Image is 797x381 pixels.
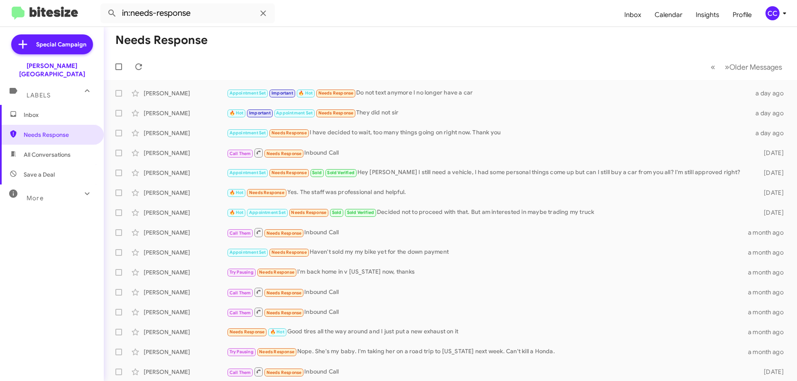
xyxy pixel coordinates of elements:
div: Inbound Call [227,227,748,238]
span: Call Them [230,310,251,315]
span: Important [249,110,271,116]
span: Inbox [24,111,94,119]
span: Sold [332,210,342,215]
nav: Page navigation example [706,58,787,75]
div: a month ago [748,248,790,257]
span: Save a Deal [24,170,55,179]
div: [PERSON_NAME] [144,189,227,197]
div: [PERSON_NAME] [144,228,227,237]
span: Needs Response [259,269,294,275]
span: Appointment Set [249,210,286,215]
a: Inbox [618,3,648,27]
button: Previous [706,58,720,75]
span: Appointment Set [230,130,266,136]
span: Appointment Set [230,90,266,96]
a: Profile [726,3,758,27]
span: Needs Response [318,110,354,116]
span: Needs Response [291,210,326,215]
div: [DATE] [751,368,790,376]
div: Hey [PERSON_NAME] I still need a vehicle, I had some personal things come up but can I still buy ... [227,168,751,177]
span: 🔥 Hot [230,110,244,116]
span: Call Them [230,231,251,236]
span: Call Them [230,151,251,156]
span: Needs Response [271,170,307,175]
div: [PERSON_NAME] [144,288,227,296]
span: Older Messages [729,63,782,72]
span: Needs Response [266,370,302,375]
span: 🔥 Hot [298,90,313,96]
div: I'm back home in v [US_STATE] now, thanks [227,267,748,277]
span: All Conversations [24,150,71,159]
div: a month ago [748,348,790,356]
div: Good tires all the way around and I just put a new exhaust on it [227,327,748,337]
span: Needs Response [24,131,94,139]
div: [PERSON_NAME] [144,209,227,217]
input: Search [100,3,275,23]
div: [PERSON_NAME] [144,129,227,137]
span: Needs Response [259,349,294,354]
span: Important [271,90,293,96]
div: a month ago [748,308,790,316]
div: Do not text anymore I no longer have a car [227,88,751,98]
div: Inbound Call [227,287,748,297]
div: Inbound Call [227,148,751,158]
div: a day ago [751,109,790,117]
div: [PERSON_NAME] [144,248,227,257]
span: Try Pausing [230,349,254,354]
span: Needs Response [266,310,302,315]
span: Special Campaign [36,40,86,49]
div: I have decided to wait, too many things going on right now. Thank you [227,128,751,138]
span: Sold Verified [347,210,374,215]
div: Haven't sold my my bike yet for the down payment [227,248,748,257]
div: a month ago [748,288,790,296]
span: More [27,194,44,202]
span: Call Them [230,290,251,296]
div: They did not sir [227,108,751,118]
span: Needs Response [266,151,302,156]
h1: Needs Response [115,34,208,47]
div: a month ago [748,328,790,336]
div: a month ago [748,228,790,237]
span: Labels [27,92,51,99]
span: Sold [312,170,322,175]
span: Appointment Set [230,250,266,255]
a: Insights [689,3,726,27]
div: CC [765,6,780,20]
span: Call Them [230,370,251,375]
div: a day ago [751,129,790,137]
span: « [711,62,715,72]
div: [PERSON_NAME] [144,89,227,97]
span: 🔥 Hot [230,190,244,195]
div: [PERSON_NAME] [144,109,227,117]
span: Appointment Set [230,170,266,175]
div: [DATE] [751,189,790,197]
div: [PERSON_NAME] [144,328,227,336]
div: [DATE] [751,209,790,217]
span: Needs Response [271,130,307,136]
button: Next [720,58,787,75]
span: » [725,62,729,72]
div: [PERSON_NAME] [144,368,227,376]
span: Try Pausing [230,269,254,275]
div: [PERSON_NAME] [144,149,227,157]
div: [DATE] [751,149,790,157]
div: [PERSON_NAME] [144,308,227,316]
span: 🔥 Hot [270,329,284,335]
span: Needs Response [249,190,284,195]
div: Decided not to proceed with that. But am interested in maybe trading my truck [227,208,751,217]
span: Appointment Set [276,110,313,116]
div: Inbound Call [227,366,751,377]
div: Yes. The staff was professional and helpful. [227,188,751,197]
div: [PERSON_NAME] [144,268,227,277]
span: Needs Response [271,250,307,255]
span: Needs Response [318,90,354,96]
a: Special Campaign [11,34,93,54]
div: Nope. She's my baby. I'm taking her on a road trip to [US_STATE] next week. Can't kill a Honda. [227,347,748,357]
span: Sold Verified [327,170,354,175]
div: Inbound Call [227,307,748,317]
span: Needs Response [230,329,265,335]
div: [PERSON_NAME] [144,169,227,177]
div: a month ago [748,268,790,277]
